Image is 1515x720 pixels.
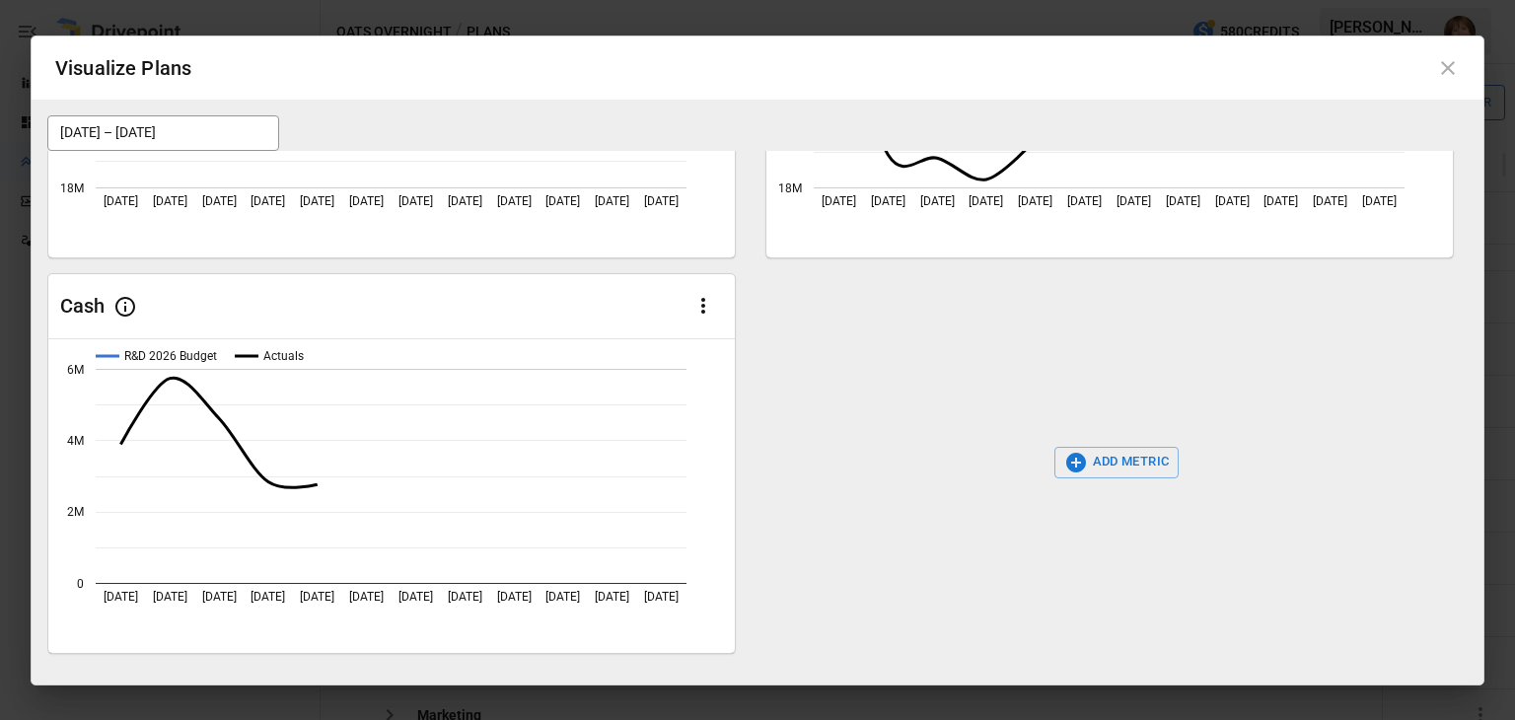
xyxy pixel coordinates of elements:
text: [DATE] [398,590,433,604]
text: [DATE] [300,590,334,604]
text: [DATE] [545,590,580,604]
text: [DATE] [448,194,482,208]
text: 18M [778,180,802,194]
text: R&D 2026 Budget [124,349,217,363]
text: [DATE] [349,194,384,208]
text: [DATE] [595,590,629,604]
button: [DATE] – [DATE] [47,115,279,151]
text: [DATE] [1117,194,1151,208]
div: Cash [60,293,106,319]
text: [DATE] [153,590,187,604]
text: [DATE] [448,590,482,604]
text: [DATE] [1263,194,1298,208]
text: [DATE] [1067,194,1102,208]
text: [DATE] [104,194,138,208]
text: 18M [60,180,84,194]
text: [DATE] [251,194,285,208]
text: Actuals [263,349,304,363]
text: [DATE] [349,590,384,604]
text: [DATE] [497,194,532,208]
text: [DATE] [300,194,334,208]
text: [DATE] [1362,194,1397,208]
text: [DATE] [822,194,856,208]
text: [DATE] [871,194,905,208]
text: 6M [67,362,84,376]
text: [DATE] [153,194,187,208]
text: 2M [67,505,84,519]
div: Visualize Plans [55,52,191,84]
text: [DATE] [398,194,433,208]
text: [DATE] [1166,194,1200,208]
text: 4M [67,434,84,448]
text: [DATE] [969,194,1003,208]
button: ADD METRIC [1054,447,1180,478]
text: [DATE] [545,194,580,208]
text: [DATE] [1018,194,1052,208]
text: [DATE] [644,590,679,604]
text: 0 [77,576,84,590]
svg: A chart. [48,339,727,653]
text: [DATE] [920,194,955,208]
text: [DATE] [251,590,285,604]
text: [DATE] [1215,194,1250,208]
text: [DATE] [497,590,532,604]
text: [DATE] [202,194,237,208]
text: [DATE] [644,194,679,208]
text: [DATE] [1313,194,1347,208]
text: [DATE] [202,590,237,604]
text: [DATE] [595,194,629,208]
text: [DATE] [104,590,138,604]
